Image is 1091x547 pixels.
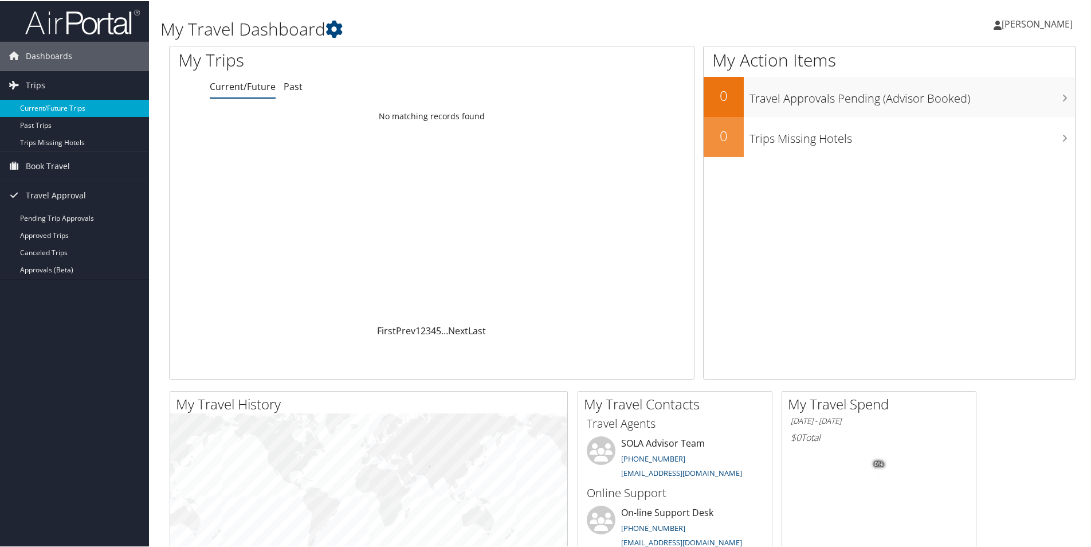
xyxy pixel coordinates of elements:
a: Past [284,79,303,92]
h1: My Action Items [704,47,1075,71]
a: [PHONE_NUMBER] [621,522,685,532]
a: 3 [426,323,431,336]
a: Next [448,323,468,336]
tspan: 0% [874,460,884,467]
a: 5 [436,323,441,336]
span: Trips [26,70,45,99]
a: [PHONE_NUMBER] [621,452,685,463]
a: Current/Future [210,79,276,92]
a: 0Trips Missing Hotels [704,116,1075,156]
h6: Total [791,430,967,443]
h2: My Travel History [176,393,567,413]
h3: Trips Missing Hotels [749,124,1075,146]
a: 1 [415,323,421,336]
h1: My Trips [178,47,467,71]
img: airportal-logo.png [25,7,140,34]
a: Last [468,323,486,336]
a: 2 [421,323,426,336]
h2: My Travel Contacts [584,393,772,413]
a: [PERSON_NAME] [994,6,1084,40]
h2: 0 [704,125,744,144]
span: Dashboards [26,41,72,69]
span: [PERSON_NAME] [1002,17,1073,29]
td: No matching records found [170,105,694,126]
li: SOLA Advisor Team [581,435,769,482]
h6: [DATE] - [DATE] [791,415,967,425]
h3: Online Support [587,484,763,500]
a: First [377,323,396,336]
h2: 0 [704,85,744,104]
a: 4 [431,323,436,336]
a: Prev [396,323,415,336]
span: … [441,323,448,336]
h1: My Travel Dashboard [160,16,776,40]
a: [EMAIL_ADDRESS][DOMAIN_NAME] [621,467,742,477]
span: $0 [791,430,801,443]
a: 0Travel Approvals Pending (Advisor Booked) [704,76,1075,116]
h3: Travel Approvals Pending (Advisor Booked) [749,84,1075,106]
a: [EMAIL_ADDRESS][DOMAIN_NAME] [621,536,742,546]
h3: Travel Agents [587,415,763,431]
span: Travel Approval [26,180,86,209]
span: Book Travel [26,151,70,179]
h2: My Travel Spend [788,393,976,413]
